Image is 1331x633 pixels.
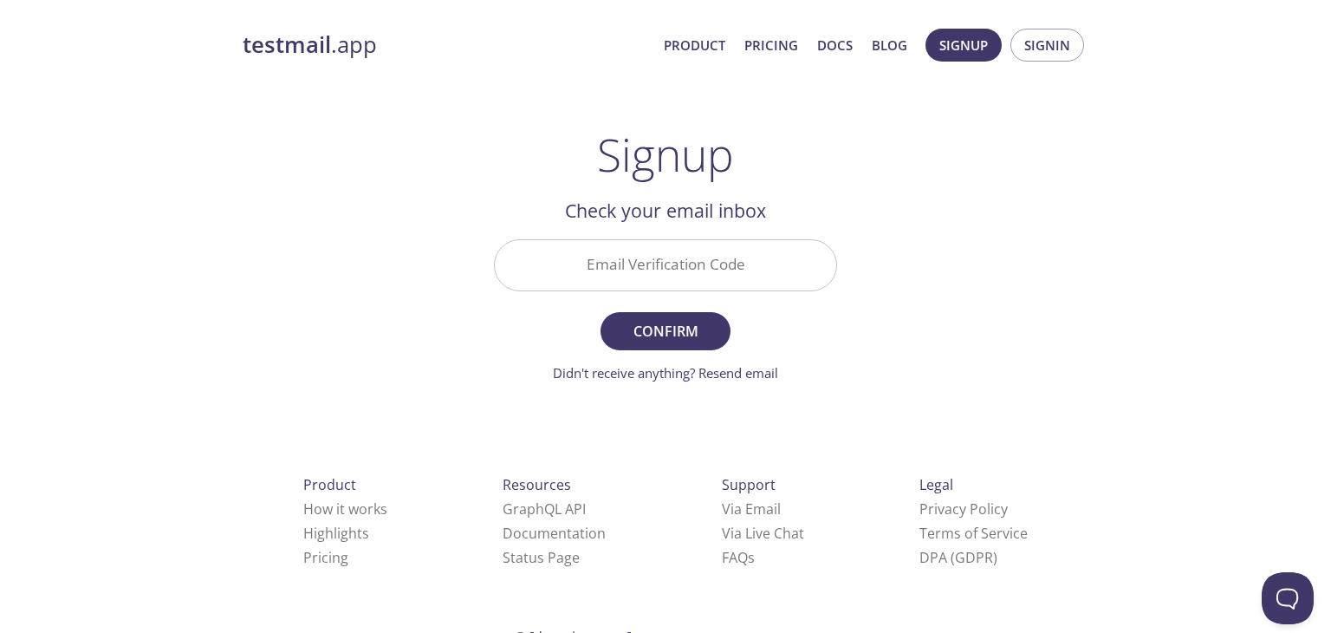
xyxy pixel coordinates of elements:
a: Pricing [744,34,798,56]
a: testmail.app [243,30,650,60]
a: Highlights [303,524,369,543]
a: GraphQL API [503,499,586,519]
button: Confirm [601,312,730,350]
span: Resources [503,475,571,494]
span: Product [303,475,356,494]
button: Signin [1010,29,1084,62]
strong: testmail [243,29,331,60]
a: Via Live Chat [722,524,804,543]
a: FAQ [722,548,755,567]
span: Support [722,475,776,494]
span: s [748,548,755,567]
a: Pricing [303,548,348,567]
span: Signin [1024,34,1070,56]
iframe: Help Scout Beacon - Open [1262,572,1314,624]
a: Terms of Service [919,524,1028,543]
a: Via Email [722,499,781,519]
a: Blog [872,34,907,56]
span: Confirm [620,319,711,343]
a: Product [664,34,725,56]
span: Signup [939,34,988,56]
button: Signup [925,29,1002,62]
a: How it works [303,499,387,519]
a: Privacy Policy [919,499,1008,519]
a: Documentation [503,524,606,543]
span: Legal [919,475,953,494]
h1: Signup [597,128,734,180]
a: DPA (GDPR) [919,548,997,567]
a: Didn't receive anything? Resend email [553,364,778,382]
a: Docs [817,34,853,56]
h2: Check your email inbox [494,196,837,225]
a: Status Page [503,548,580,567]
